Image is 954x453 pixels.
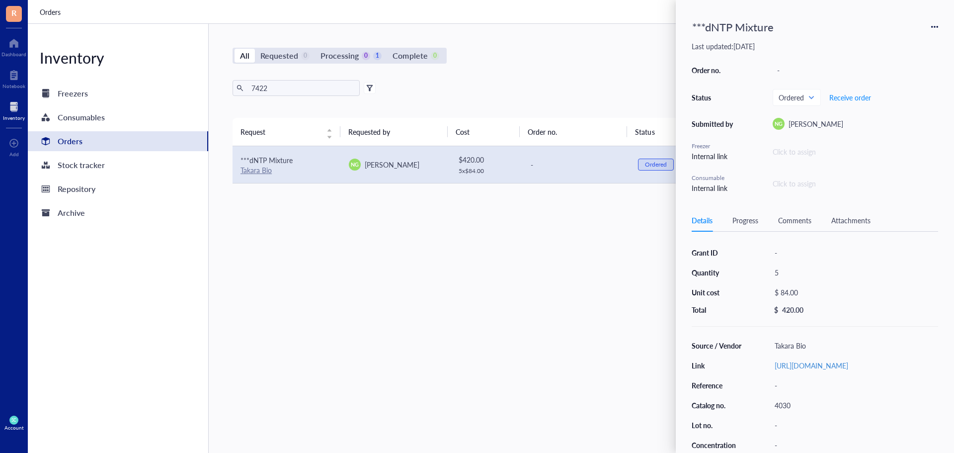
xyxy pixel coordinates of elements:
div: Inventory [28,48,208,68]
div: - [770,378,938,392]
div: Consumables [58,110,105,124]
div: 0 [362,52,370,60]
div: Notebook [2,83,25,89]
span: Request [240,126,320,137]
span: [PERSON_NAME] [365,160,419,170]
div: Source / Vendor [692,341,742,350]
a: Notebook [2,67,25,89]
div: Order no. [692,66,736,75]
div: Submitted by [692,119,736,128]
div: Internal link [692,151,736,162]
div: - [531,159,622,170]
div: Total [692,305,742,314]
div: Grant ID [692,248,742,257]
a: Freezers [28,84,208,103]
a: Inventory [3,99,25,121]
span: ***dNTP Mixture [240,155,293,165]
div: Stock tracker [58,158,105,172]
div: Click to assign [773,178,816,189]
a: Stock tracker [28,155,208,175]
div: $ [774,305,778,314]
div: Link [692,361,742,370]
div: Complete [393,49,427,63]
div: Freezers [58,87,88,100]
div: Unit cost [692,288,742,297]
div: Internal link [692,182,736,193]
div: 5 [770,266,938,279]
div: - [770,246,938,260]
span: R [11,6,16,19]
div: 420.00 [782,305,803,314]
a: Repository [28,179,208,199]
div: 0 [431,52,439,60]
div: Inventory [3,115,25,121]
div: Repository [58,182,95,196]
a: Orders [40,6,63,17]
span: Receive order [829,93,871,101]
div: Account [4,425,24,431]
div: - [773,63,938,77]
input: Find orders in table [247,81,356,95]
div: Add [9,151,19,157]
a: Consumables [28,107,208,127]
a: Orders [28,131,208,151]
div: Status [692,93,736,102]
th: Requested by [340,118,448,146]
span: Ordered [779,93,813,102]
span: NG [351,161,359,169]
div: Lot no. [692,421,742,430]
div: Reference [692,381,742,390]
th: Request [233,118,340,146]
div: All [240,49,249,63]
a: Takara Bio [240,165,272,175]
div: Details [692,215,713,226]
div: Click to assign [773,146,938,157]
td: - [522,146,630,183]
a: Dashboard [1,35,26,57]
div: ***dNTP Mixture [688,16,778,38]
div: segmented control [233,48,447,64]
th: Order no. [520,118,628,146]
div: Comments [778,215,811,226]
div: 5 x $ 84.00 [459,167,514,175]
div: $ 84.00 [770,285,934,299]
div: Freezer [692,142,736,151]
div: Requested [260,49,298,63]
div: Orders [58,134,82,148]
div: 0 [301,52,310,60]
div: 4030 [770,398,938,412]
div: - [770,438,938,452]
div: Ordered [645,161,667,169]
div: Dashboard [1,51,26,57]
div: Progress [732,215,758,226]
div: Processing [320,49,359,63]
div: Last updated: [DATE] [692,42,938,51]
div: Archive [58,206,85,220]
div: Consumable [692,174,736,182]
div: Takara Bio [770,339,938,353]
div: Quantity [692,268,742,277]
a: Archive [28,203,208,223]
div: Concentration [692,441,742,450]
div: Catalog no. [692,401,742,410]
span: NG [775,120,783,128]
div: 1 [373,52,382,60]
span: SC [11,418,16,423]
th: Status [627,118,699,146]
span: [PERSON_NAME] [789,119,843,129]
a: [URL][DOMAIN_NAME] [775,361,848,370]
div: $ 420.00 [459,154,514,165]
div: Attachments [831,215,871,226]
th: Cost [448,118,519,146]
div: - [770,418,938,432]
button: Receive order [829,90,872,105]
